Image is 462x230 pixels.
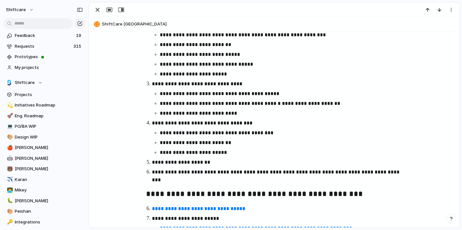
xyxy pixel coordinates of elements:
[15,54,83,60] span: Prototypes
[3,175,85,185] a: ✈️Karan
[7,144,11,152] div: 🍎
[3,164,85,174] a: 🐻[PERSON_NAME]
[15,123,83,130] span: PO/BA WIP
[15,176,83,183] span: Karan
[15,64,83,71] span: My projects
[102,21,456,27] span: ShiftCare [GEOGRAPHIC_DATA]
[15,219,83,225] span: Integrations
[3,111,85,121] a: 🚀Eng. Roadmap
[7,155,11,162] div: 🤖
[7,112,11,120] div: 🚀
[6,134,12,140] button: 🎨
[3,196,85,206] a: 🐛[PERSON_NAME]
[3,154,85,163] a: 🤖[PERSON_NAME]
[3,31,85,41] a: Feedback19
[7,133,11,141] div: 🎨
[7,197,11,205] div: 🐛
[6,7,26,13] span: shiftcare
[15,113,83,119] span: Eng. Roadmap
[7,208,11,215] div: 🎨
[7,123,11,130] div: 💻
[76,32,83,39] span: 19
[6,176,12,183] button: ✈️
[15,208,83,215] span: Peishan
[73,43,83,50] span: 315
[15,134,83,140] span: Design WIP
[3,143,85,153] a: 🍎[PERSON_NAME]
[6,187,12,193] button: 👨‍💻
[3,217,85,227] a: 🔑Integrations
[15,198,83,204] span: [PERSON_NAME]
[3,5,37,15] button: shiftcare
[7,176,11,183] div: ✈️
[6,155,12,162] button: 🤖
[6,166,12,172] button: 🐻
[15,166,83,172] span: [PERSON_NAME]
[3,78,85,88] button: Shiftcare
[3,132,85,142] a: 🎨Design WIP
[3,100,85,110] a: 💫Initiatives Roadmap
[15,155,83,162] span: [PERSON_NAME]
[3,206,85,216] a: 🎨Peishan
[3,52,85,62] a: Prototypes
[92,19,456,29] button: ShiftCare [GEOGRAPHIC_DATA]
[15,91,83,98] span: Projects
[3,122,85,131] a: 💻PO/BA WIP
[6,198,12,204] button: 🐛
[15,187,83,193] span: Mikey
[3,185,85,195] a: 👨‍💻Mikey
[6,113,12,119] button: 🚀
[15,102,83,108] span: Initiatives Roadmap
[7,102,11,109] div: 💫
[3,41,85,51] a: Requests315
[7,165,11,173] div: 🐻
[6,102,12,108] button: 💫
[6,208,12,215] button: 🎨
[6,144,12,151] button: 🍎
[3,90,85,100] a: Projects
[7,187,11,194] div: 👨‍💻
[15,32,74,39] span: Feedback
[15,144,83,151] span: [PERSON_NAME]
[6,123,12,130] button: 💻
[15,43,71,50] span: Requests
[3,63,85,73] a: My projects
[7,218,11,226] div: 🔑
[15,79,35,86] span: Shiftcare
[6,219,12,225] button: 🔑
